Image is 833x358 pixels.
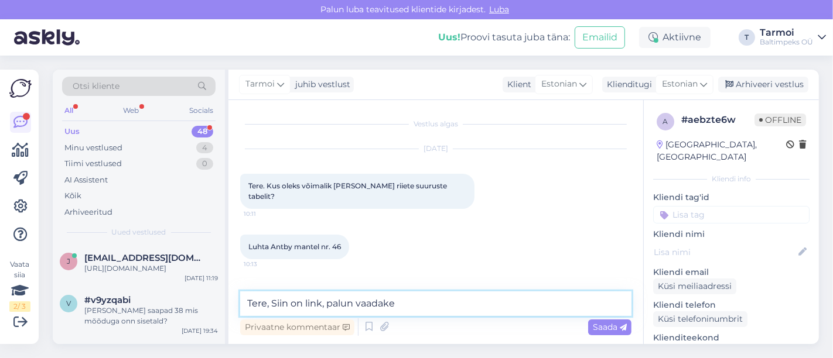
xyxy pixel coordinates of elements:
[654,246,796,259] input: Lisa nimi
[653,206,810,223] input: Lisa tag
[291,78,350,91] div: juhib vestlust
[73,80,120,92] span: Otsi kliente
[240,143,631,154] div: [DATE]
[64,174,108,186] div: AI Assistent
[438,30,570,44] div: Proovi tasuta juba täna:
[67,257,70,266] span: j
[718,77,808,92] div: Arhiveeri vestlus
[653,299,810,311] p: Kliendi telefon
[653,332,810,344] p: Klienditeekond
[64,190,81,202] div: Kõik
[240,319,354,335] div: Privaatne kommentaar
[653,311,747,327] div: Küsi telefoninumbrit
[653,266,810,278] p: Kliendi email
[112,227,166,237] span: Uued vestlused
[438,32,460,43] b: Uus!
[486,4,513,15] span: Luba
[663,117,668,126] span: a
[657,139,786,163] div: [GEOGRAPHIC_DATA], [GEOGRAPHIC_DATA]
[653,191,810,204] p: Kliendi tag'id
[182,326,218,335] div: [DATE] 19:34
[84,295,131,305] span: #v9yzqabi
[653,228,810,240] p: Kliendi nimi
[9,301,30,312] div: 2 / 3
[62,103,76,118] div: All
[196,158,213,170] div: 0
[593,322,627,332] span: Saada
[662,78,698,91] span: Estonian
[681,113,755,127] div: # aebzte6w
[84,263,218,274] div: [URL][DOMAIN_NAME]
[240,291,631,316] textarea: Tere, Siin on link, palun vaadake
[66,299,71,308] span: v
[760,28,826,47] a: TarmoiBaltimpeks OÜ
[653,174,810,184] div: Kliendi info
[760,37,813,47] div: Baltimpeks OÜ
[244,260,288,268] span: 10:13
[639,27,711,48] div: Aktiivne
[64,206,112,218] div: Arhiveeritud
[240,119,631,129] div: Vestlus algas
[244,209,288,218] span: 10:11
[602,78,652,91] div: Klienditugi
[192,126,213,137] div: 48
[187,103,216,118] div: Socials
[196,142,213,154] div: 4
[541,78,577,91] span: Estonian
[64,158,122,170] div: Tiimi vestlused
[503,78,531,91] div: Klient
[248,242,341,251] span: Luhta Antby mantel nr. 46
[9,79,32,98] img: Askly Logo
[653,278,736,294] div: Küsi meiliaadressi
[84,253,206,263] span: juriov@gmail.com
[755,113,806,126] span: Offline
[248,181,449,201] span: Tere. Kus oleks võimalik [PERSON_NAME] riiete suuruste tabelit?
[9,259,30,312] div: Vaata siia
[64,126,80,137] div: Uus
[245,78,275,91] span: Tarmoi
[739,29,755,46] div: T
[84,305,218,326] div: [PERSON_NAME] saapad 38 mis mõõduga onn sisetald?
[121,103,142,118] div: Web
[185,274,218,283] div: [DATE] 11:19
[760,28,813,37] div: Tarmoi
[64,142,122,154] div: Minu vestlused
[575,26,625,49] button: Emailid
